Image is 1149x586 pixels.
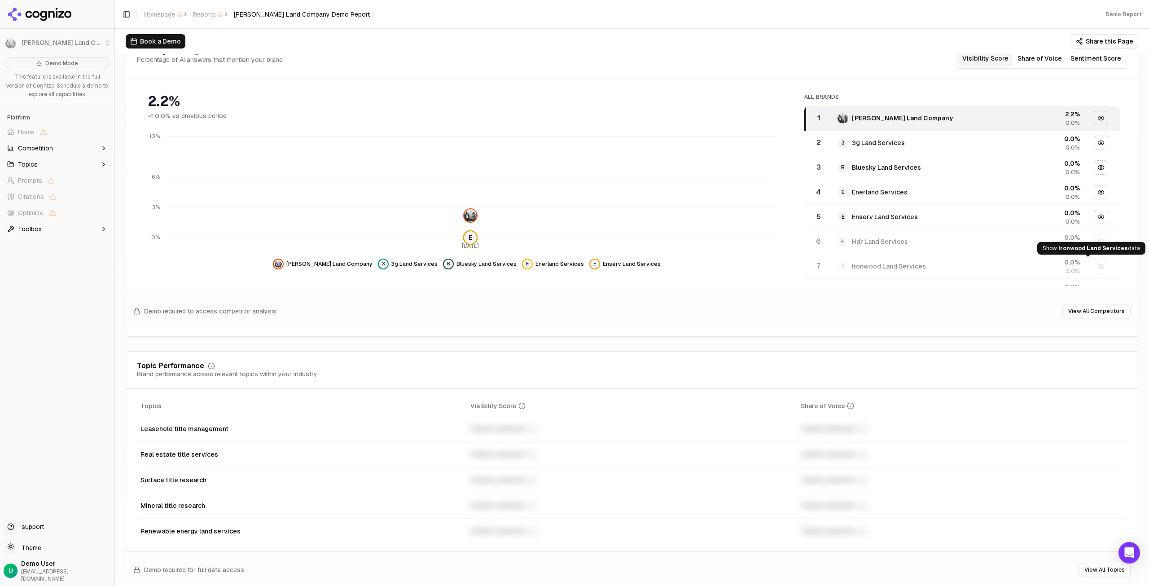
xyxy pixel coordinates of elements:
[4,157,111,172] button: Topics
[801,423,1123,434] div: Unlock premium
[838,261,848,272] span: I
[838,162,848,173] span: B
[1066,218,1080,225] span: 0.0%
[997,134,1080,143] div: 0.0 %
[286,260,373,268] span: [PERSON_NAME] Land Company
[137,370,317,379] div: Brand performance across relevant topics within your industry
[140,527,463,536] div: Renewable energy land services
[151,234,160,241] tspan: 0%
[997,184,1080,193] div: 0.0 %
[1118,542,1140,564] div: Open Intercom Messenger
[804,93,1120,101] div: All Brands
[997,208,1080,217] div: 0.0 %
[470,500,793,511] div: Unlock premium
[18,522,44,531] span: support
[137,362,204,370] div: Topic Performance
[140,476,463,485] div: Surface title research
[809,211,829,222] div: 5
[852,262,926,271] div: Ironwood Land Services
[958,50,1013,66] button: Visibility Score
[137,396,1127,544] div: Data table
[1094,185,1108,199] button: Hide enerland services data
[804,106,1120,501] div: Data table
[1071,34,1138,48] button: Share this Page
[852,138,905,147] div: 3g Land Services
[805,279,1120,304] tr: 0.0%Show jacobs land services data
[21,568,111,582] span: [EMAIL_ADDRESS][DOMAIN_NAME]
[144,565,244,574] span: Demo required for full data access
[462,242,479,250] tspan: [DATE]
[1058,245,1128,252] span: Ironwood Land Services
[1094,111,1108,125] button: Hide pickett land company data
[805,106,1120,131] tr: 1pickett land company[PERSON_NAME] Land Company2.2%0.0%Hide pickett land company data
[535,260,584,268] span: Enerland Services
[144,307,276,316] span: Demo required to access competitor analysis
[155,111,171,120] span: 0.0%
[470,423,793,434] div: Unlock premium
[997,159,1080,168] div: 0.0 %
[18,192,44,201] span: Citations
[1094,259,1108,273] button: Show ironwood land services data
[9,566,13,575] span: U
[805,229,1120,254] tr: 6HHdr Land Services0.0%0.0%Show hdr land services data
[589,259,661,269] button: Hide enserv land services data
[809,261,829,272] div: 7
[378,259,438,269] button: Hide 3g land services data
[1094,136,1108,150] button: Hide 3g land services data
[4,110,111,125] div: Platform
[997,110,1080,119] div: 2.2 %
[809,162,829,173] div: 3
[852,237,908,246] div: Hdr Land Services
[1094,234,1108,249] button: Show hdr land services data
[18,544,41,552] span: Theme
[801,526,1123,537] div: Unlock premium
[810,113,829,123] div: 1
[140,450,463,459] div: Real estate title services
[801,449,1123,460] div: Unlock premium
[603,260,661,268] span: Enserv Land Services
[456,260,517,268] span: Bluesky Land Services
[997,233,1080,242] div: 0.0 %
[1094,284,1108,298] button: Show jacobs land services data
[1067,50,1125,66] button: Sentiment Score
[838,187,848,198] span: E
[838,137,848,148] span: 3
[997,258,1080,267] div: 0.0 %
[1066,194,1080,201] span: 0.0%
[172,111,227,120] span: vs previous period
[193,10,223,19] span: Reports
[838,211,848,222] span: E
[805,180,1120,205] tr: 4EEnerland Services0.0%0.0%Hide enerland services data
[152,204,160,211] tspan: 3%
[464,209,477,222] img: pickett land company
[1066,144,1080,151] span: 0.0%
[1066,169,1080,176] span: 0.0%
[852,114,953,123] div: [PERSON_NAME] Land Company
[797,396,1127,416] th: shareOfVoice
[524,260,531,268] span: E
[273,259,373,269] button: Hide pickett land company data
[805,254,1120,279] tr: 7IIronwood Land Services0.0%0.0%Show ironwood land services data
[470,475,793,485] div: Unlock premium
[18,176,42,185] span: Prompts
[801,500,1123,511] div: Unlock premium
[1066,119,1080,127] span: 0.0%
[152,173,160,181] tspan: 6%
[5,73,109,99] p: This feature is available in the full version of Cognizo. Schedule a demo to explore all capabili...
[801,475,1123,485] div: Unlock premium
[1079,563,1131,577] button: View All Topics
[809,187,829,198] div: 4
[1013,50,1067,66] button: Share of Voice
[144,10,370,19] nav: breadcrumb
[805,155,1120,180] tr: 3BBluesky Land Services0.0%0.0%Hide bluesky land services data
[1094,210,1108,224] button: Hide enserv land services data
[126,34,185,48] button: Book a Demo
[852,163,921,172] div: Bluesky Land Services
[591,260,598,268] span: E
[18,128,35,137] span: Home
[140,501,463,510] div: Mineral title research
[18,208,44,217] span: Optimize
[137,396,467,416] th: Topics
[1066,268,1080,275] span: 0.0%
[144,10,182,19] span: Homepage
